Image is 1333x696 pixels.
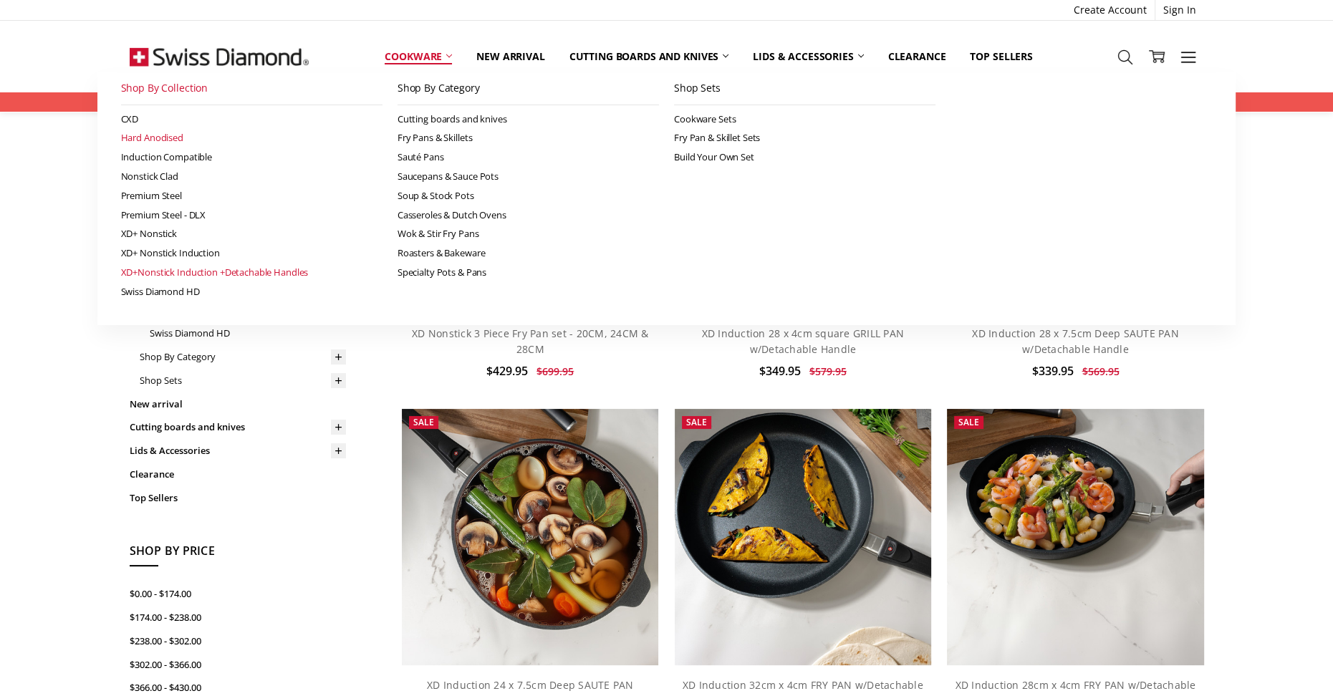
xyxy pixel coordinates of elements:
span: Sale [686,416,707,428]
a: XD Induction 28 x 7.5cm Deep SAUTE PAN w/Detachable Handle [972,327,1179,356]
a: New arrival [130,392,346,416]
a: Lids & Accessories [130,439,346,463]
a: Shop Sets [140,369,346,392]
a: Top Sellers [958,41,1044,72]
a: Top Sellers [130,486,346,510]
a: Clearance [130,463,346,486]
a: Swiss Diamond HD [150,322,346,345]
a: Cutting boards and knives [557,41,741,72]
img: XD Induction 32cm x 4cm FRY PAN w/Detachable Handle [675,409,931,665]
span: $339.95 [1031,363,1073,379]
a: XD Nonstick 3 Piece Fry Pan set - 20CM, 24CM & 28CM [412,327,649,356]
h5: Shop By Price [130,542,346,566]
a: Shop By Category [140,345,346,369]
a: $302.00 - $366.00 [130,653,346,677]
a: New arrival [464,41,557,72]
a: $0.00 - $174.00 [130,582,346,606]
span: $349.95 [759,363,801,379]
a: Lids & Accessories [741,41,875,72]
img: Free Shipping On Every Order [130,21,309,92]
a: XD Induction 28 x 4cm square GRILL PAN w/Detachable Handle [702,327,905,356]
a: $174.00 - $238.00 [130,606,346,629]
span: Sale [958,416,979,428]
a: $238.00 - $302.00 [130,629,346,653]
a: Clearance [876,41,958,72]
a: Cutting boards and knives [130,416,346,440]
span: $699.95 [536,364,574,378]
span: Sale [413,416,434,428]
span: $569.95 [1082,364,1119,378]
span: $429.95 [486,363,528,379]
span: $579.95 [809,364,847,378]
img: XD Induction 28cm x 4cm FRY PAN w/Detachable Handle [947,409,1203,665]
a: Cookware [372,41,464,72]
img: XD Induction 24 x 7.5cm Deep SAUTE PAN w/Detachable Handle [402,409,658,665]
